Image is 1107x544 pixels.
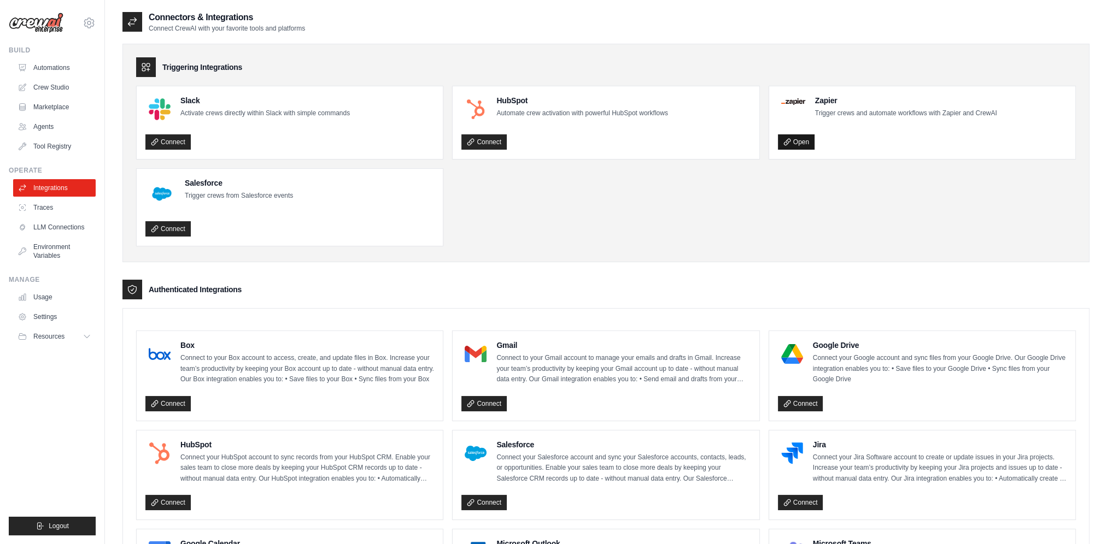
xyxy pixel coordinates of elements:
h3: Authenticated Integrations [149,284,242,295]
p: Connect your Jira Software account to create or update issues in your Jira projects. Increase you... [813,452,1067,484]
a: Open [778,134,815,150]
img: Gmail Logo [465,343,487,365]
a: Connect [145,221,191,236]
p: Activate crews directly within Slack with simple commands [180,108,350,119]
h4: HubSpot [496,95,667,106]
img: Logo [9,13,63,33]
img: Salesforce Logo [465,442,487,464]
p: Trigger crews and automate workflows with Zapier and CrewAI [815,108,997,119]
a: Connect [145,495,191,510]
div: Operate [9,166,96,175]
h4: Box [180,340,434,351]
button: Resources [13,328,96,345]
a: Settings [13,308,96,326]
a: Connect [778,495,823,510]
img: Box Logo [149,343,171,365]
h4: Salesforce [496,439,750,450]
h4: Salesforce [185,178,293,188]
a: Connect [461,134,507,150]
a: Traces [13,199,96,216]
img: HubSpot Logo [149,442,171,464]
a: Connect [145,396,191,411]
a: Connect [461,396,507,411]
img: Google Drive Logo [781,343,803,365]
p: Connect your HubSpot account to sync records from your HubSpot CRM. Enable your sales team to clo... [180,452,434,484]
a: Tool Registry [13,138,96,155]
h4: Zapier [815,95,997,106]
img: Zapier Logo [781,98,805,105]
span: Resources [33,332,65,341]
a: Connect [778,396,823,411]
button: Logout [9,517,96,535]
h4: Google Drive [813,340,1067,351]
p: Trigger crews from Salesforce events [185,191,293,202]
a: Connect [145,134,191,150]
a: Integrations [13,179,96,197]
a: Environment Variables [13,238,96,264]
img: Jira Logo [781,442,803,464]
span: Logout [49,522,69,530]
a: Crew Studio [13,79,96,96]
h4: Gmail [496,340,750,351]
p: Connect to your Gmail account to manage your emails and drafts in Gmail. Increase your team’s pro... [496,353,750,385]
p: Connect your Google account and sync files from your Google Drive. Our Google Drive integration e... [813,353,1067,385]
a: Usage [13,288,96,306]
div: Build [9,46,96,55]
h4: HubSpot [180,439,434,450]
p: Connect to your Box account to access, create, and update files in Box. Increase your team’s prod... [180,353,434,385]
div: Manage [9,275,96,284]
a: Marketplace [13,98,96,116]
img: Salesforce Logo [149,181,175,207]
a: LLM Connections [13,218,96,236]
h4: Jira [813,439,1067,450]
a: Automations [13,59,96,76]
a: Agents [13,118,96,135]
p: Automate crew activation with powerful HubSpot workflows [496,108,667,119]
h2: Connectors & Integrations [149,11,305,24]
a: Connect [461,495,507,510]
p: Connect your Salesforce account and sync your Salesforce accounts, contacts, leads, or opportunit... [496,452,750,484]
h3: Triggering Integrations [162,62,242,73]
h4: Slack [180,95,350,106]
img: HubSpot Logo [465,98,487,120]
p: Connect CrewAI with your favorite tools and platforms [149,24,305,33]
img: Slack Logo [149,98,171,120]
